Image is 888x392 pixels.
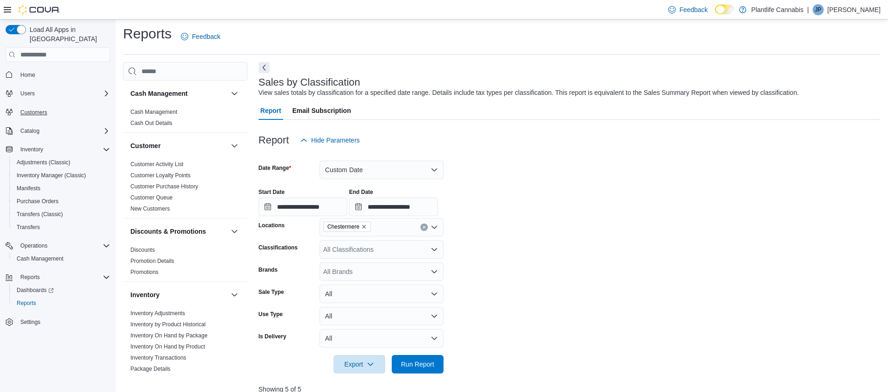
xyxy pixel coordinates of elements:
span: Operations [17,240,110,251]
span: Purchase Orders [17,198,59,205]
label: Classifications [259,244,298,251]
button: Settings [2,315,114,329]
button: Cash Management [130,89,227,98]
button: All [320,285,444,303]
a: Customer Loyalty Points [130,172,191,179]
span: Manifests [17,185,40,192]
span: Cash Management [17,255,63,262]
span: Reports [13,298,110,309]
a: Settings [17,317,44,328]
span: Purchase Orders [13,196,110,207]
p: [PERSON_NAME] [827,4,881,15]
a: Inventory by Product Historical [130,321,206,328]
a: Dashboards [13,285,57,296]
button: Reports [2,271,114,284]
button: Clear input [420,224,428,231]
a: Customers [17,107,51,118]
p: Plantlife Cannabis [751,4,803,15]
a: Dashboards [9,284,114,297]
div: Cash Management [123,106,247,132]
a: Purchase Orders [13,196,62,207]
a: New Customers [130,205,170,212]
label: Use Type [259,311,283,318]
span: Inventory [17,144,110,155]
div: Customer [123,159,247,218]
button: Purchase Orders [9,195,114,208]
span: Customers [20,109,47,116]
span: Dashboards [13,285,110,296]
span: Catalog [20,127,39,135]
span: Home [20,71,35,79]
span: Inventory Manager (Classic) [17,172,86,179]
span: Inventory by Product Historical [130,321,206,328]
span: Customer Activity List [130,161,184,168]
label: Start Date [259,188,285,196]
span: Load All Apps in [GEOGRAPHIC_DATA] [26,25,110,44]
span: Customers [17,106,110,118]
span: Users [20,90,35,97]
a: Inventory Adjustments [130,310,185,317]
button: Transfers [9,221,114,234]
button: Operations [17,240,51,251]
a: Transfers (Classic) [13,209,67,220]
input: Press the down key to open a popover containing a calendar. [349,198,438,216]
button: Users [2,87,114,100]
h3: Sales by Classification [259,77,360,88]
a: Promotion Details [130,258,174,264]
a: Inventory Transactions [130,355,186,361]
h3: Inventory [130,290,160,299]
button: Hide Parameters [296,131,364,149]
input: Press the down key to open a popover containing a calendar. [259,198,347,216]
a: Cash Out Details [130,120,173,126]
label: Date Range [259,164,291,172]
span: Reports [17,272,110,283]
a: Reports [13,298,40,309]
p: | [807,4,809,15]
button: Discounts & Promotions [229,226,240,237]
span: Reports [17,299,36,307]
button: Open list of options [431,246,438,253]
span: Reports [20,274,40,281]
a: Cash Management [13,253,67,264]
button: Discounts & Promotions [130,227,227,236]
button: Open list of options [431,268,438,275]
a: Customer Purchase History [130,183,198,190]
span: Discounts [130,246,155,254]
h3: Cash Management [130,89,188,98]
button: Export [333,355,385,373]
h3: Discounts & Promotions [130,227,206,236]
label: Locations [259,222,285,229]
button: Inventory Manager (Classic) [9,169,114,182]
span: Cash Management [13,253,110,264]
button: Inventory [229,289,240,300]
a: Inventory On Hand by Product [130,343,205,350]
button: Operations [2,239,114,252]
span: Transfers (Classic) [13,209,110,220]
span: Home [17,68,110,80]
span: Dashboards [17,286,54,294]
a: Package Details [130,366,171,372]
a: Customer Queue [130,194,173,201]
button: Customer [229,140,240,151]
h3: Customer [130,141,160,150]
button: Users [17,88,38,99]
span: Run Report [401,360,434,369]
button: Run Report [392,355,444,373]
button: Customers [2,106,114,119]
button: Adjustments (Classic) [9,156,114,169]
button: Custom Date [320,161,444,179]
button: Open list of options [431,224,438,231]
a: Cash Management [130,109,177,115]
span: Promotions [130,268,159,276]
a: Inventory On Hand by Package [130,332,208,339]
span: Inventory Manager (Classic) [13,170,110,181]
span: Transfers (Classic) [17,211,63,218]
